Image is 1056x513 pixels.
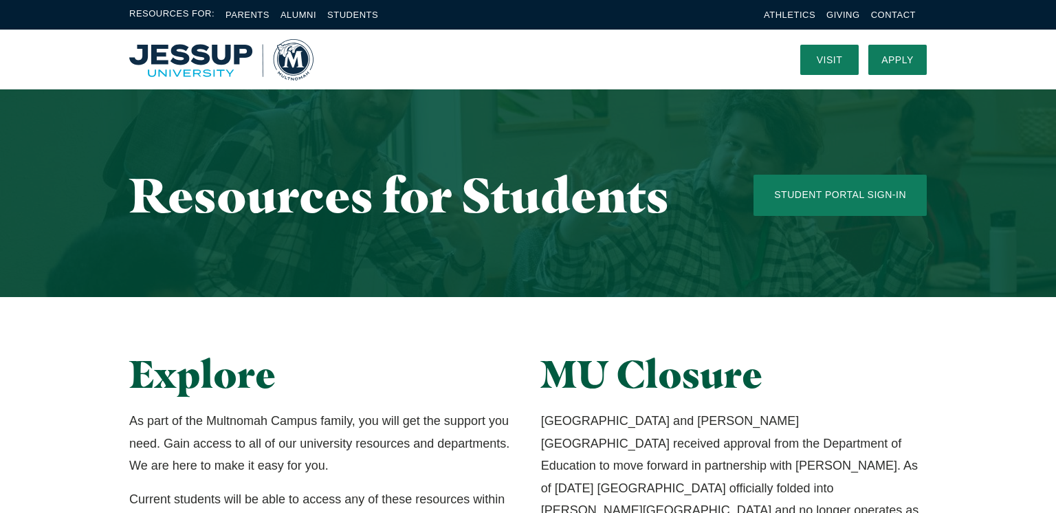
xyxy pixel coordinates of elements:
[800,45,859,75] a: Visit
[129,410,515,477] p: As part of the Multnomah Campus family, you will get the support you need. Gain access to all of ...
[541,352,927,396] h2: MU Closure
[868,45,927,75] a: Apply
[225,10,269,20] a: Parents
[826,10,860,20] a: Giving
[327,10,378,20] a: Students
[764,10,815,20] a: Athletics
[871,10,916,20] a: Contact
[129,168,698,221] h1: Resources for Students
[129,39,313,80] img: Multnomah University Logo
[280,10,316,20] a: Alumni
[129,7,214,23] span: Resources For:
[753,175,927,216] a: Student Portal Sign-In
[129,39,313,80] a: Home
[129,352,515,396] h2: Explore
